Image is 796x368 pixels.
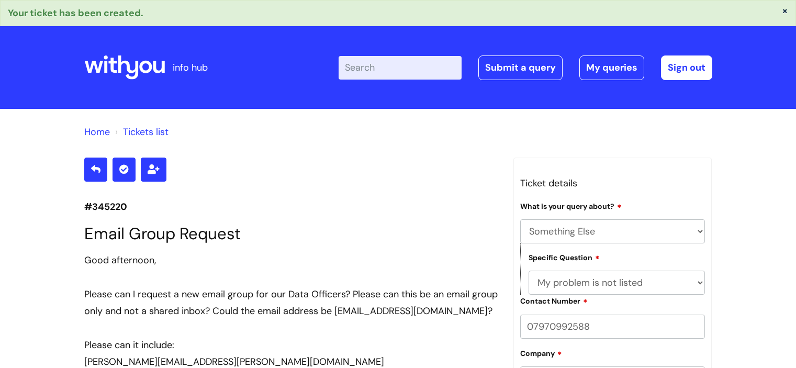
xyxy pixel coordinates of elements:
[579,55,644,80] a: My queries
[339,55,712,80] div: | -
[84,252,498,269] div: Good afternoon,
[520,295,588,306] label: Contact Number
[520,175,705,192] h3: Ticket details
[84,126,110,138] a: Home
[529,252,600,262] label: Specific Question
[661,55,712,80] a: Sign out
[782,6,788,15] button: ×
[173,59,208,76] p: info hub
[123,126,169,138] a: Tickets list
[84,286,498,320] div: Please can I request a new email group for our Data Officers? Please can this be an email group o...
[84,198,498,215] p: #345220
[113,124,169,140] li: Tickets list
[339,56,462,79] input: Search
[478,55,563,80] a: Submit a query
[520,348,562,358] label: Company
[84,337,498,353] div: Please can it include:
[84,124,110,140] li: Solution home
[84,224,498,243] h1: Email Group Request
[520,200,622,211] label: What is your query about?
